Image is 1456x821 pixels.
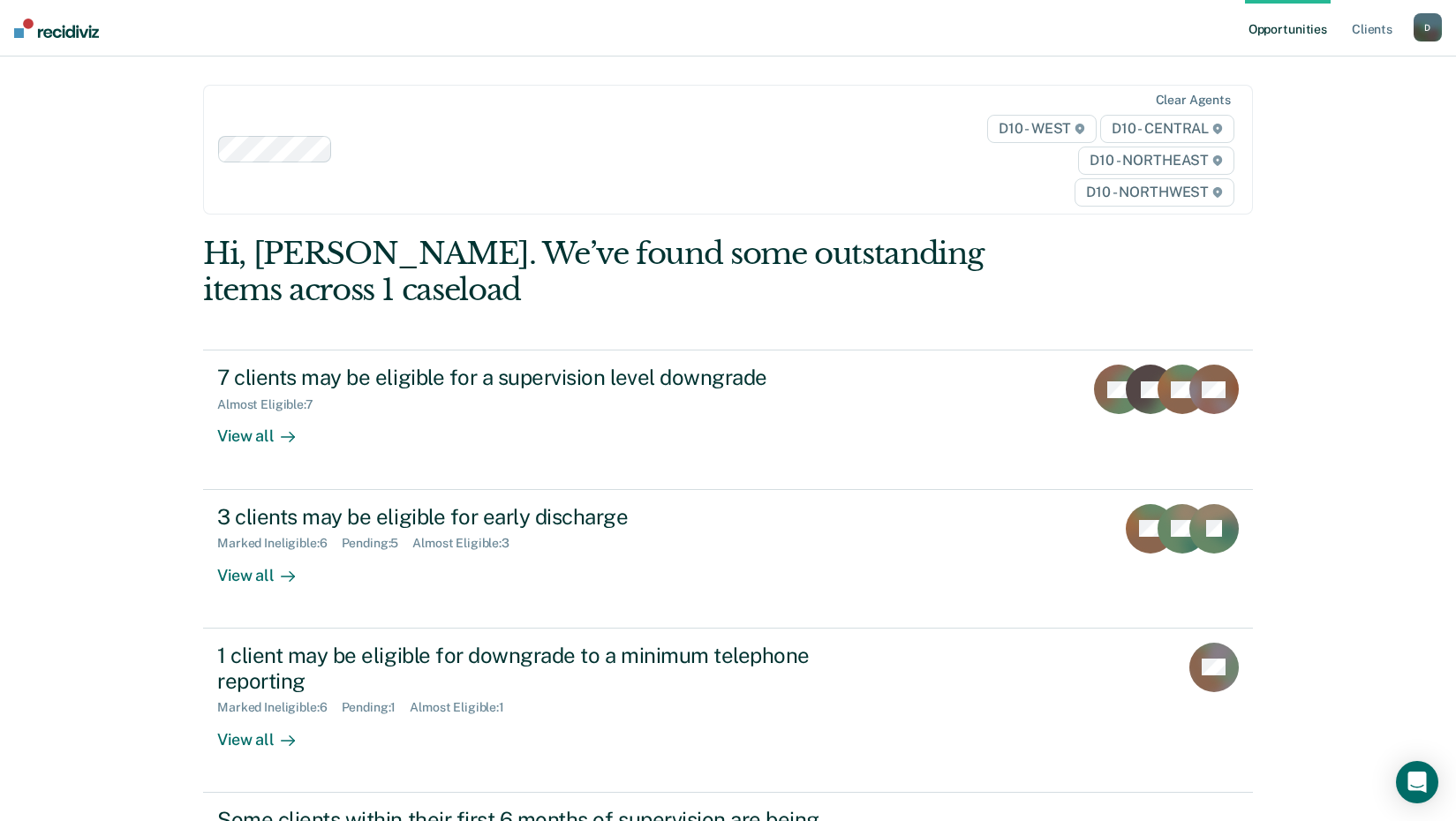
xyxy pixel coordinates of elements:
[203,490,1253,629] a: 3 clients may be eligible for early dischargeMarked Ineligible:6Pending:5Almost Eligible:3View all
[1078,147,1233,175] span: D10 - NORTHEAST
[987,115,1097,143] span: D10 - WEST
[217,397,328,412] div: Almost Eligible : 7
[1075,178,1233,207] span: D10 - NORTHWEST
[217,551,316,585] div: View all
[217,365,837,390] div: 7 clients may be eligible for a supervision level downgrade
[1156,93,1231,108] div: Clear agents
[217,700,341,715] div: Marked Ineligible : 6
[410,700,518,715] div: Almost Eligible : 1
[217,715,316,749] div: View all
[14,19,99,38] img: Recidiviz
[412,536,524,551] div: Almost Eligible : 3
[217,504,837,530] div: 3 clients may be eligible for early discharge
[203,629,1253,793] a: 1 client may be eligible for downgrade to a minimum telephone reportingMarked Ineligible:6Pending...
[217,536,341,551] div: Marked Ineligible : 6
[1100,115,1234,143] span: D10 - CENTRAL
[203,236,1043,308] div: Hi, [PERSON_NAME]. We’ve found some outstanding items across 1 caseload
[203,350,1253,489] a: 7 clients may be eligible for a supervision level downgradeAlmost Eligible:7View all
[342,536,413,551] div: Pending : 5
[1414,13,1442,41] button: D
[1396,761,1438,803] div: Open Intercom Messenger
[217,412,316,447] div: View all
[217,643,837,694] div: 1 client may be eligible for downgrade to a minimum telephone reporting
[342,700,411,715] div: Pending : 1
